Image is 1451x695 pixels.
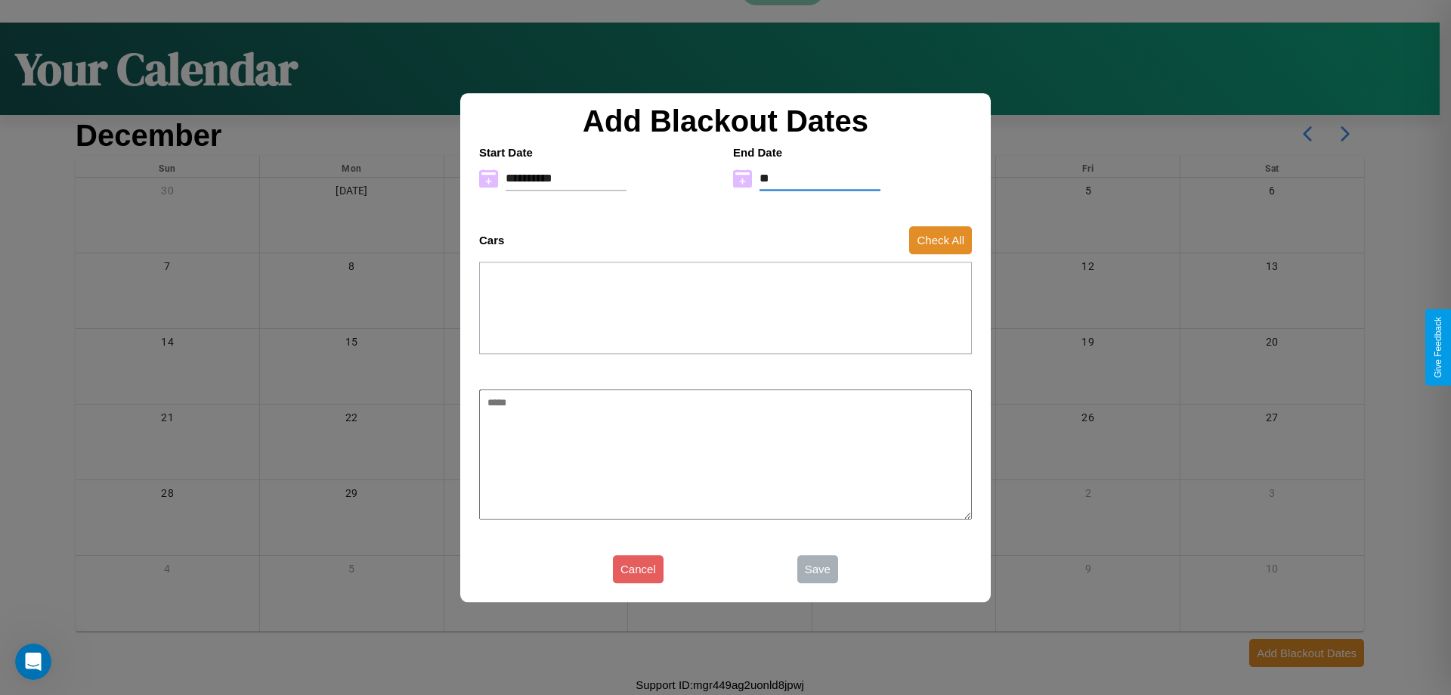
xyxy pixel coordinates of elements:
button: Cancel [613,555,664,583]
iframe: Intercom live chat [15,644,51,680]
h2: Add Blackout Dates [472,104,979,138]
button: Check All [909,226,972,254]
div: Give Feedback [1433,317,1443,378]
button: Save [797,555,838,583]
h4: Cars [479,234,504,247]
h4: Start Date [479,146,718,159]
h4: End Date [733,146,972,159]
